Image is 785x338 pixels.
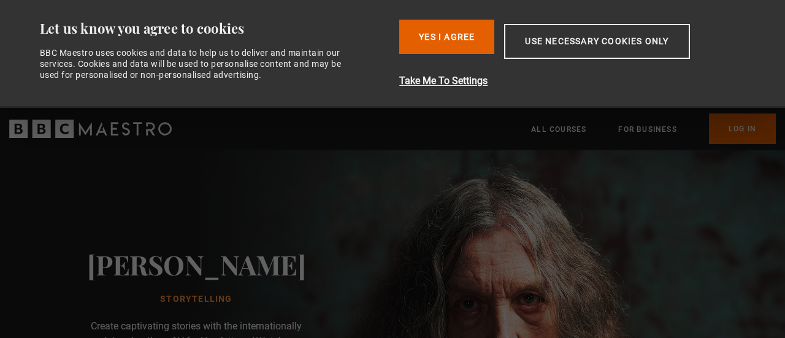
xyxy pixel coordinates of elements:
nav: Primary [531,113,776,144]
button: Take Me To Settings [399,74,754,88]
button: Yes I Agree [399,20,494,54]
button: Use necessary cookies only [504,24,689,59]
a: All Courses [531,123,586,136]
svg: BBC Maestro [9,120,172,138]
div: BBC Maestro uses cookies and data to help us to deliver and maintain our services. Cookies and da... [40,47,355,81]
h2: [PERSON_NAME] [87,248,306,280]
a: Log In [709,113,776,144]
div: Let us know you agree to cookies [40,20,390,37]
a: For business [618,123,676,136]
